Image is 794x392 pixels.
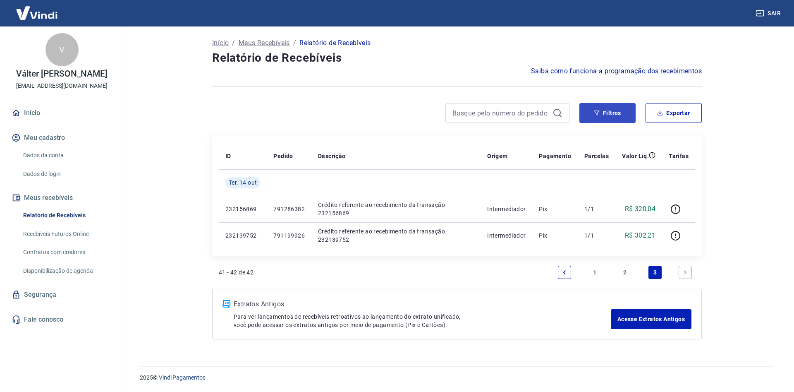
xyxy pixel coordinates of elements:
[229,178,257,187] span: Ter, 14 out
[452,107,549,119] input: Busque pelo número do pedido
[622,152,649,160] p: Valor Líq.
[579,103,636,123] button: Filtros
[539,231,571,240] p: Pix
[10,310,114,329] a: Fale conosco
[299,38,371,48] p: Relatório de Recebíveis
[219,268,254,277] p: 41 - 42 de 42
[234,313,611,329] p: Para ver lançamentos de recebíveis retroativos ao lançamento do extrato unificado, você pode aces...
[225,152,231,160] p: ID
[618,266,631,279] a: Page 2
[558,266,571,279] a: Previous page
[293,38,296,48] p: /
[584,231,609,240] p: 1/1
[10,0,64,26] img: Vindi
[225,205,260,213] p: 232156869
[45,33,79,66] div: V
[318,201,474,217] p: Crédito referente ao recebimento da transação 232156869
[539,205,571,213] p: Pix
[232,38,235,48] p: /
[140,373,774,382] p: 2025 ©
[239,38,290,48] a: Meus Recebíveis
[318,152,346,160] p: Descrição
[20,244,114,261] a: Contratos com credores
[234,299,611,309] p: Extratos Antigos
[679,266,692,279] a: Next page
[10,129,114,147] button: Meu cadastro
[611,309,691,329] a: Acesse Extratos Antigos
[754,6,784,21] button: Sair
[487,205,526,213] p: Intermediador
[10,286,114,304] a: Segurança
[16,70,107,78] p: Válter [PERSON_NAME]
[10,104,114,122] a: Início
[584,152,609,160] p: Parcelas
[20,147,114,164] a: Dados da conta
[20,262,114,279] a: Disponibilização de agenda
[273,152,293,160] p: Pedido
[212,38,229,48] a: Início
[273,205,305,213] p: 791286382
[20,207,114,224] a: Relatório de Recebíveis
[16,82,108,90] p: [EMAIL_ADDRESS][DOMAIN_NAME]
[669,152,689,160] p: Tarifas
[646,103,702,123] button: Exportar
[555,262,695,282] ul: Pagination
[648,266,662,279] a: Page 3 is your current page
[531,66,702,76] a: Saiba como funciona a programação dos recebimentos
[487,152,507,160] p: Origem
[273,231,305,240] p: 791199926
[584,205,609,213] p: 1/1
[487,231,526,240] p: Intermediador
[588,266,601,279] a: Page 1
[20,226,114,243] a: Recebíveis Futuros Online
[539,152,571,160] p: Pagamento
[318,227,474,244] p: Crédito referente ao recebimento da transação 232139752
[212,50,702,66] h4: Relatório de Recebíveis
[225,231,260,240] p: 232139752
[625,231,656,240] p: R$ 302,21
[10,189,114,207] button: Meus recebíveis
[159,374,206,381] a: Vindi Pagamentos
[20,166,114,183] a: Dados de login
[625,204,656,214] p: R$ 320,04
[222,300,230,308] img: ícone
